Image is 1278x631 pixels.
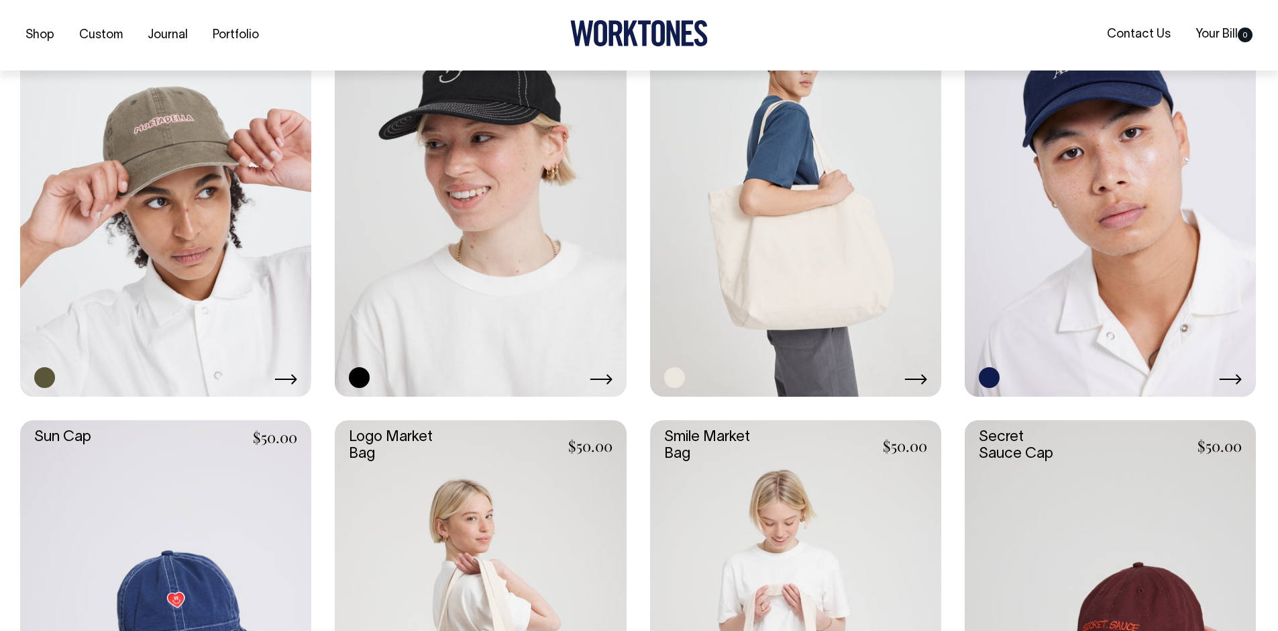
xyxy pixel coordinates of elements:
a: Shop [20,24,60,46]
a: Custom [74,24,128,46]
a: Portfolio [207,24,264,46]
span: 0 [1238,28,1253,42]
a: Your Bill0 [1190,23,1258,46]
a: Contact Us [1102,23,1176,46]
a: Journal [142,24,193,46]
